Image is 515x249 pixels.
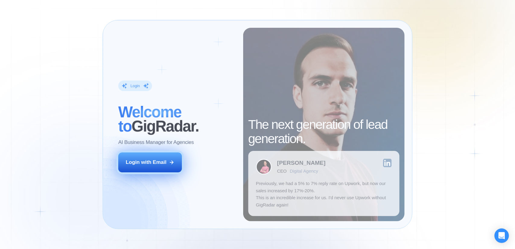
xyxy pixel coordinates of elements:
[277,168,287,174] div: CEO
[256,180,392,208] p: Previously, we had a 5% to 7% reply rate on Upwork, but now our sales increased by 17%-20%. This ...
[118,105,235,134] h2: ‍ GigRadar.
[290,168,318,174] div: Digital Agency
[118,139,194,146] p: AI Business Manager for Agencies
[118,152,182,172] button: Login with Email
[248,117,399,146] h2: The next generation of lead generation.
[126,159,167,166] div: Login with Email
[494,228,509,243] div: Open Intercom Messenger
[130,83,140,88] div: Login
[277,160,326,166] div: [PERSON_NAME]
[118,104,181,135] span: Welcome to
